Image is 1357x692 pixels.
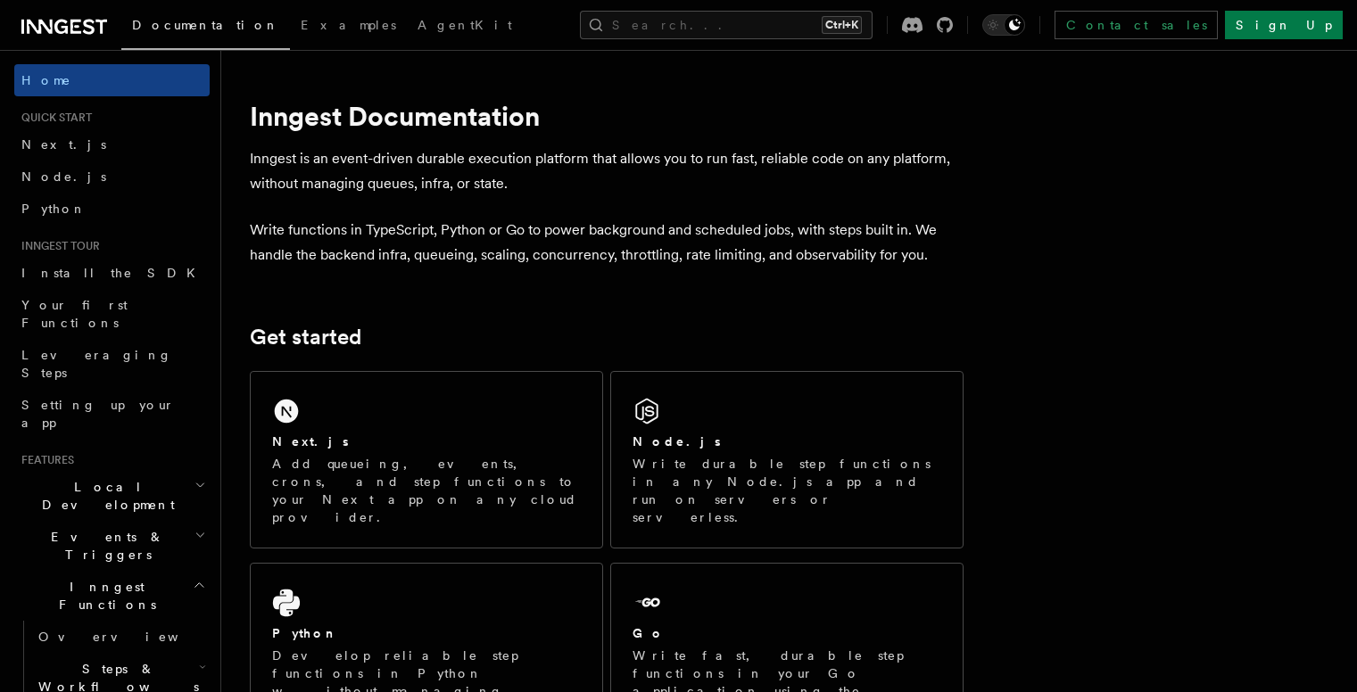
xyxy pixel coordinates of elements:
span: Inngest tour [14,239,100,253]
span: Features [14,453,74,467]
span: Examples [301,18,396,32]
a: Contact sales [1055,11,1218,39]
span: Your first Functions [21,298,128,330]
a: Next.js [14,128,210,161]
span: Overview [38,630,222,644]
h2: Next.js [272,432,349,450]
a: Next.jsAdd queueing, events, crons, and step functions to your Next app on any cloud provider. [250,371,603,548]
span: Quick start [14,111,92,125]
a: Your first Functions [14,289,210,339]
span: AgentKit [418,18,512,32]
span: Leveraging Steps [21,348,172,380]
span: Inngest Functions [14,578,193,614]
span: Setting up your app [21,398,175,430]
h2: Python [272,624,338,642]
span: Events & Triggers [14,528,194,564]
button: Toggle dark mode [982,14,1025,36]
a: Examples [290,5,407,48]
span: Home [21,71,71,89]
p: Add queueing, events, crons, and step functions to your Next app on any cloud provider. [272,455,581,526]
h2: Node.js [633,432,721,450]
span: Local Development [14,478,194,514]
span: Install the SDK [21,266,206,280]
p: Write durable step functions in any Node.js app and run on servers or serverless. [633,455,941,526]
span: Python [21,202,87,216]
span: Documentation [132,18,279,32]
a: Node.jsWrite durable step functions in any Node.js app and run on servers or serverless. [610,371,964,548]
a: Setting up your app [14,389,210,439]
span: Next.js [21,137,106,152]
p: Inngest is an event-driven durable execution platform that allows you to run fast, reliable code ... [250,146,964,196]
button: Local Development [14,471,210,521]
h2: Go [633,624,665,642]
button: Events & Triggers [14,521,210,571]
span: Node.js [21,169,106,184]
a: Home [14,64,210,96]
a: AgentKit [407,5,523,48]
kbd: Ctrl+K [822,16,862,34]
p: Write functions in TypeScript, Python or Go to power background and scheduled jobs, with steps bu... [250,218,964,268]
a: Leveraging Steps [14,339,210,389]
a: Python [14,193,210,225]
a: Get started [250,325,361,350]
button: Search...Ctrl+K [580,11,873,39]
a: Install the SDK [14,257,210,289]
h1: Inngest Documentation [250,100,964,132]
a: Overview [31,621,210,653]
button: Inngest Functions [14,571,210,621]
a: Sign Up [1225,11,1343,39]
a: Documentation [121,5,290,50]
a: Node.js [14,161,210,193]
